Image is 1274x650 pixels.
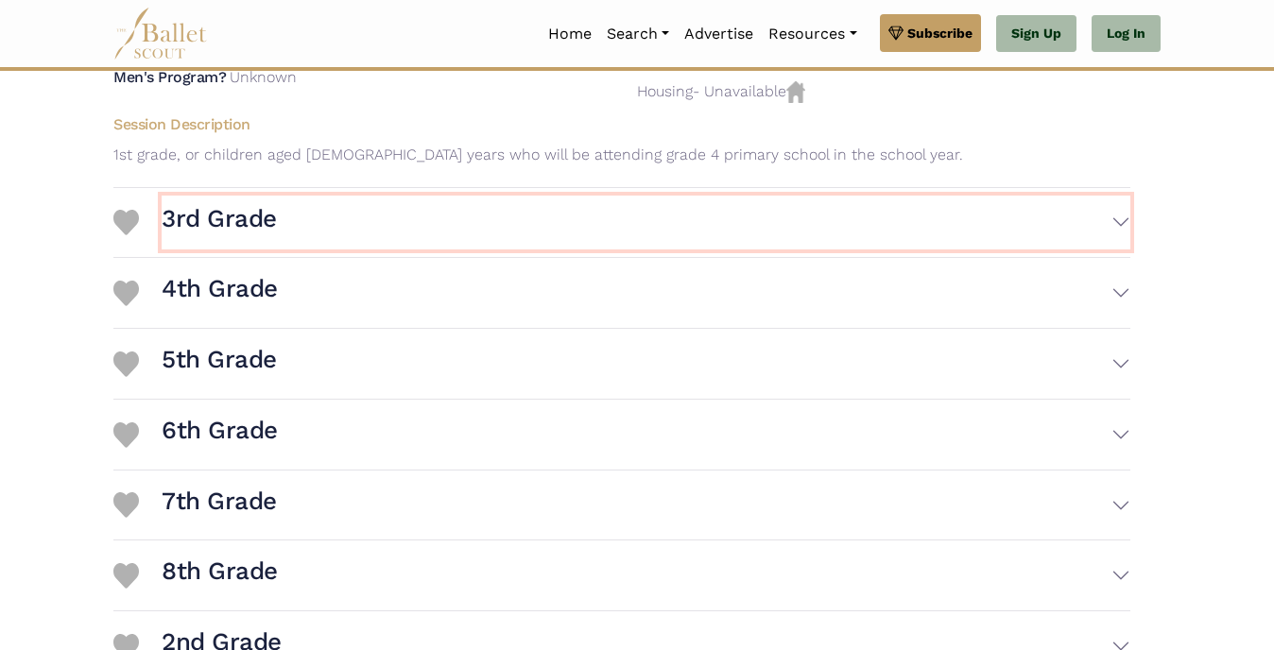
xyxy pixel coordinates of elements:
[162,344,277,376] h3: 5th Grade
[599,14,677,54] a: Search
[888,23,904,43] img: gem.svg
[113,68,226,86] h5: Men's Program?
[162,196,1130,250] button: 3rd Grade
[677,14,761,54] a: Advertise
[98,143,1145,167] p: 1st grade, or children aged [DEMOGRAPHIC_DATA] years who will be attending grade 4 primary school...
[1092,15,1161,53] a: Log In
[113,492,139,518] img: Heart
[786,81,805,102] img: Housing Unvailable
[162,478,1130,533] button: 7th Grade
[113,422,139,448] img: Heart
[113,351,139,377] img: Heart
[907,23,973,43] span: Subscribe
[541,14,599,54] a: Home
[162,203,277,235] h3: 3rd Grade
[637,79,1130,104] p: - Unavailable
[162,415,278,447] h3: 6th Grade
[162,407,1130,462] button: 6th Grade
[162,548,1130,603] button: 8th Grade
[162,336,1130,391] button: 5th Grade
[880,14,981,52] a: Subscribe
[162,265,1130,320] button: 4th Grade
[162,273,278,305] h3: 4th Grade
[637,82,693,100] span: Housing
[113,563,139,589] img: Heart
[162,486,277,518] h3: 7th Grade
[761,14,864,54] a: Resources
[230,68,297,86] p: Unknown
[98,115,1145,135] h5: Session Description
[113,281,139,306] img: Heart
[996,15,1076,53] a: Sign Up
[162,556,278,588] h3: 8th Grade
[113,210,139,235] img: Heart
